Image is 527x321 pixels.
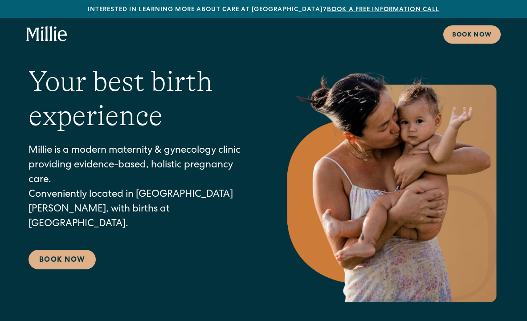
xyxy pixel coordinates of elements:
[26,26,67,42] a: home
[443,25,501,44] a: Book now
[285,61,498,302] img: Mother holding and kissing her baby on the cheek.
[452,31,492,40] div: Book now
[29,65,249,133] h1: Your best birth experience
[29,144,249,232] p: Millie is a modern maternity & gynecology clinic providing evidence-based, holistic pregnancy car...
[29,250,96,269] a: Book Now
[327,7,439,13] a: Book a free information call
